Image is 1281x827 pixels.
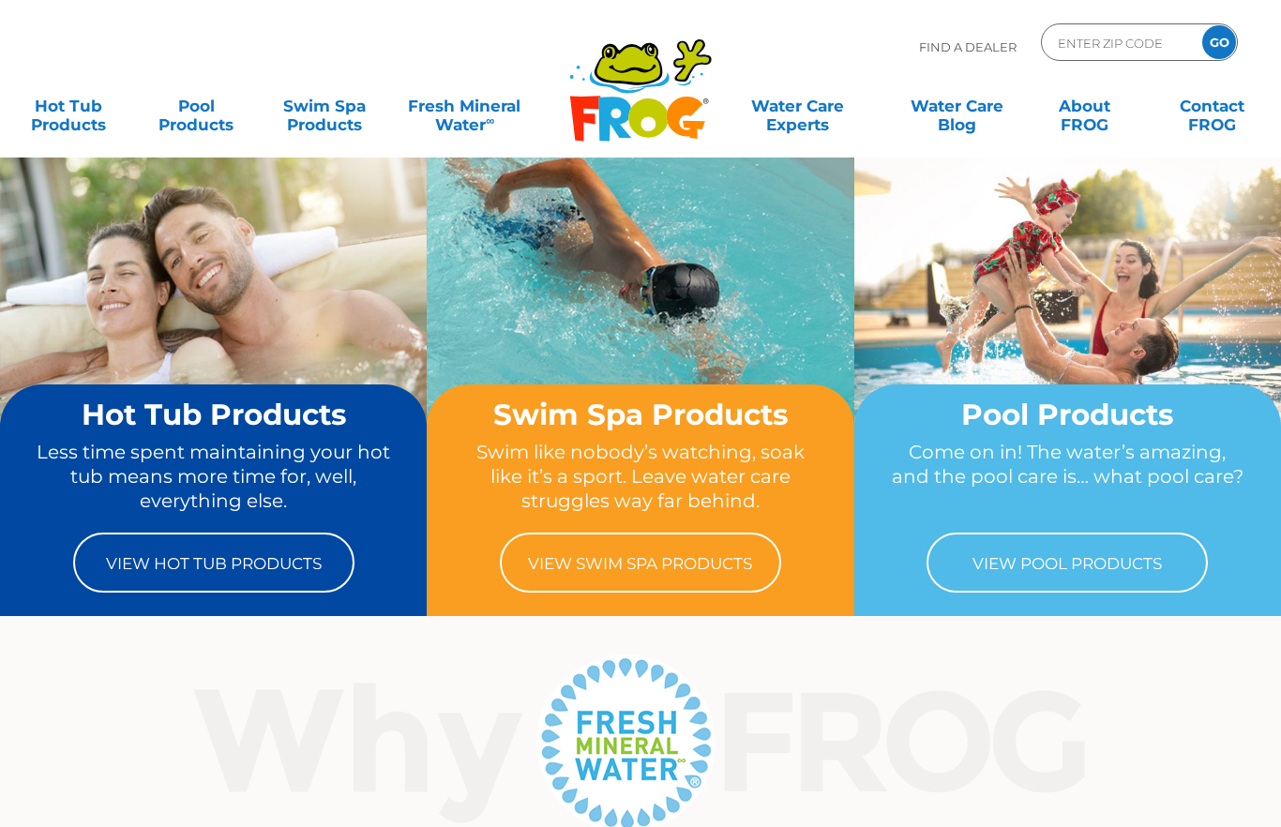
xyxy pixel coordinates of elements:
[500,533,781,593] a: View Swim Spa Products
[402,87,527,125] a: Fresh MineralWater∞
[146,87,246,125] a: PoolProducts
[1035,87,1135,125] a: AboutFROG
[890,440,1245,514] p: Come on in! The water’s amazing, and the pool care is… what pool care?
[919,23,1017,70] p: Find A Dealer
[716,87,878,125] a: Water CareExperts
[275,87,374,125] a: Swim SpaProducts
[462,440,818,514] p: Swim like nobody’s watching, soak like it’s a sport. Leave water care struggles way far behind.
[36,440,391,514] p: Less time spent maintaining your hot tub means more time for, well, everything else.
[907,87,1006,125] a: Water CareBlog
[854,157,1281,475] img: home-banner-pool-short
[1163,87,1262,125] a: ContactFROG
[927,533,1208,593] a: View Pool Products
[486,113,494,128] sup: ∞
[73,533,354,593] a: View Hot Tub Products
[36,398,391,430] h2: Hot Tub Products
[427,157,853,475] img: home-banner-swim-spa-short
[890,398,1245,430] h2: Pool Products
[1056,29,1183,56] input: Zip Code Form
[1202,25,1236,59] input: GO
[19,87,118,125] a: Hot TubProducts
[462,398,818,430] h2: Swim Spa Products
